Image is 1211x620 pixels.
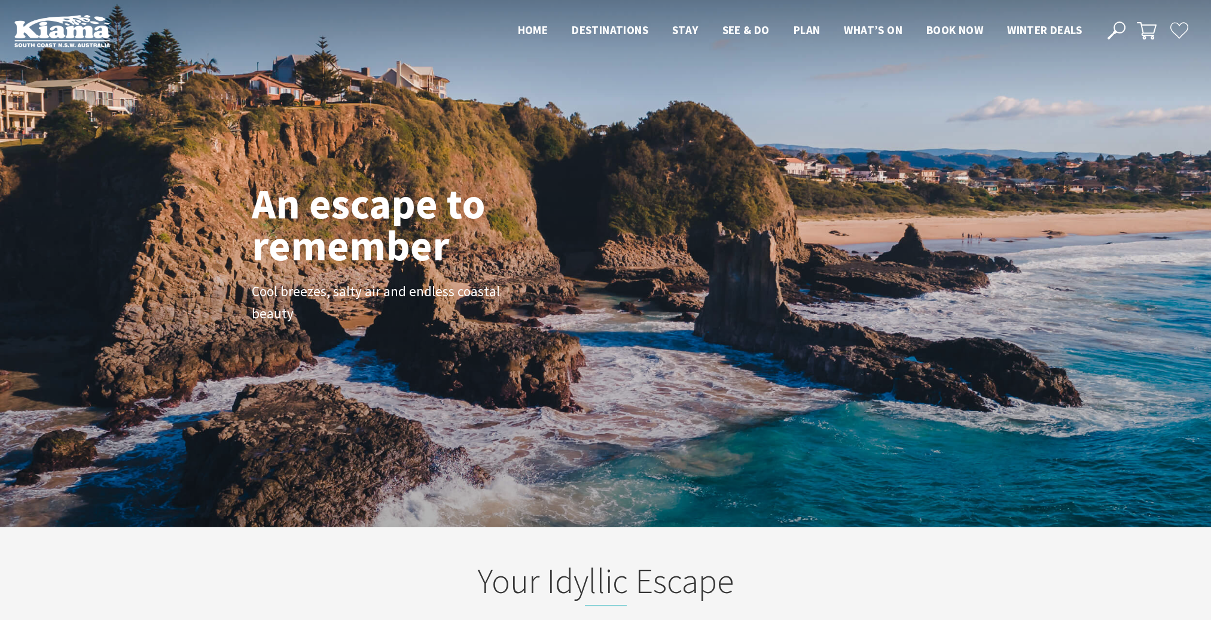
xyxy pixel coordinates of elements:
[926,23,983,37] span: Book now
[506,21,1094,41] nav: Main Menu
[672,23,698,37] span: Stay
[844,23,902,37] span: What’s On
[518,23,548,37] span: Home
[722,23,770,37] span: See & Do
[371,560,840,607] h2: Your Idyllic Escape
[14,14,110,47] img: Kiama Logo
[252,183,581,267] h1: An escape to remember
[572,23,648,37] span: Destinations
[1007,23,1082,37] span: Winter Deals
[252,281,521,326] p: Cool breezes, salty air and endless coastal beauty
[794,23,820,37] span: Plan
